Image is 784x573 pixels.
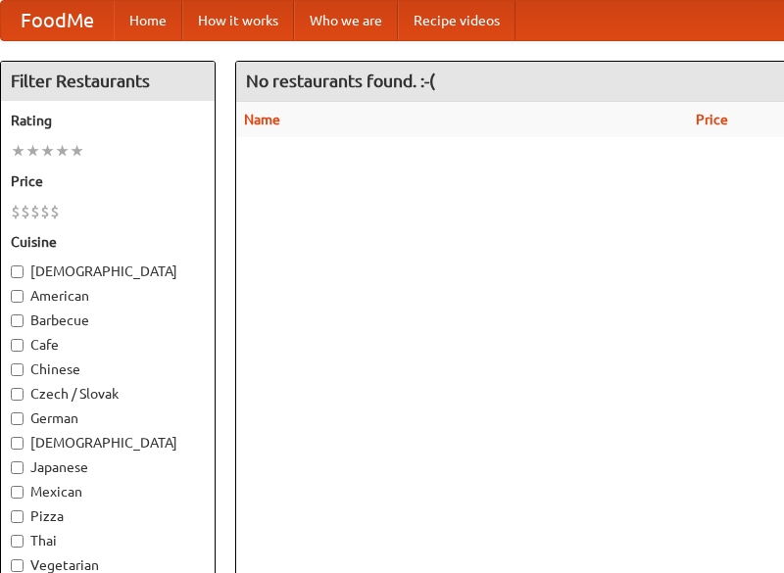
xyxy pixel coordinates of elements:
input: American [11,290,24,303]
a: Price [696,112,728,127]
input: [DEMOGRAPHIC_DATA] [11,437,24,450]
label: German [11,408,205,428]
label: [DEMOGRAPHIC_DATA] [11,433,205,453]
input: Japanese [11,461,24,474]
ng-pluralize: No restaurants found. :-( [246,72,435,90]
label: Chinese [11,359,205,379]
label: American [11,286,205,306]
input: Czech / Slovak [11,388,24,401]
a: Who we are [294,1,398,40]
input: Vegetarian [11,559,24,572]
li: ★ [70,140,84,162]
input: Barbecue [11,314,24,327]
input: Mexican [11,486,24,499]
label: [DEMOGRAPHIC_DATA] [11,262,205,281]
a: Recipe videos [398,1,515,40]
li: $ [40,201,50,222]
li: ★ [40,140,55,162]
li: ★ [11,140,25,162]
input: Cafe [11,339,24,352]
li: $ [21,201,30,222]
li: ★ [55,140,70,162]
a: How it works [182,1,294,40]
li: $ [11,201,21,222]
input: [DEMOGRAPHIC_DATA] [11,265,24,278]
label: Pizza [11,506,205,526]
input: Chinese [11,363,24,376]
h5: Cuisine [11,232,205,252]
label: Czech / Slovak [11,384,205,404]
input: Pizza [11,510,24,523]
li: ★ [25,140,40,162]
input: Thai [11,535,24,548]
a: FoodMe [1,1,114,40]
h5: Rating [11,111,205,130]
label: Cafe [11,335,205,355]
label: Japanese [11,457,205,477]
label: Barbecue [11,310,205,330]
label: Mexican [11,482,205,501]
input: German [11,412,24,425]
li: $ [50,201,60,222]
label: Thai [11,531,205,550]
h4: Filter Restaurants [1,62,215,101]
h5: Price [11,171,205,191]
a: Name [244,112,280,127]
a: Home [114,1,182,40]
li: $ [30,201,40,222]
